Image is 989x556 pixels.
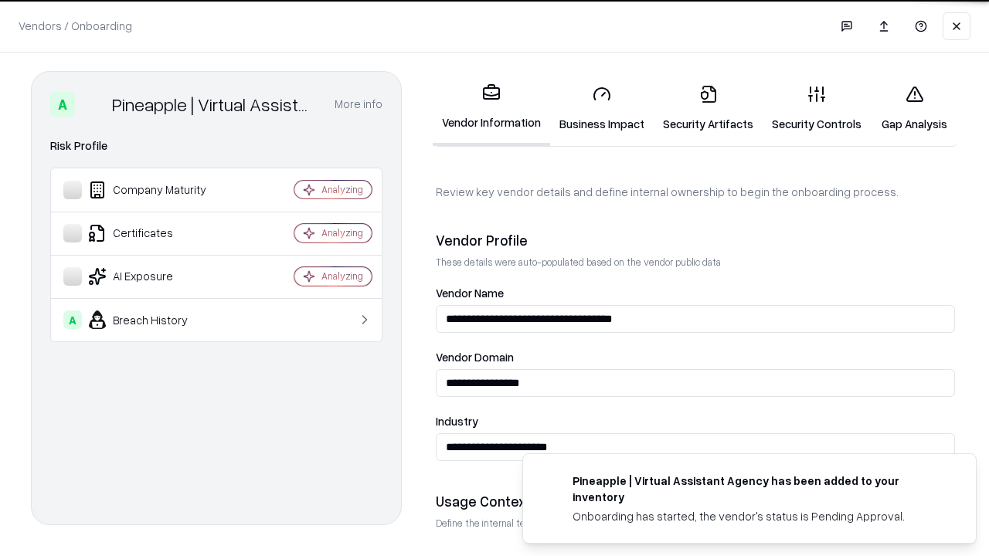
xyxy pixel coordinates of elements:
[436,351,955,363] label: Vendor Domain
[573,508,939,524] div: Onboarding has started, the vendor's status is Pending Approval.
[436,415,955,427] label: Industry
[433,71,550,146] a: Vendor Information
[436,256,955,269] p: These details were auto-populated based on the vendor public data
[50,137,382,155] div: Risk Profile
[321,226,363,239] div: Analyzing
[63,310,248,329] div: Breach History
[763,73,871,144] a: Security Controls
[573,473,939,505] div: Pineapple | Virtual Assistant Agency has been added to your inventory
[63,267,248,286] div: AI Exposure
[654,73,763,144] a: Security Artifacts
[112,92,316,117] div: Pineapple | Virtual Assistant Agency
[81,92,106,117] img: Pineapple | Virtual Assistant Agency
[436,287,955,299] label: Vendor Name
[542,473,560,491] img: trypineapple.com
[436,184,955,200] p: Review key vendor details and define internal ownership to begin the onboarding process.
[436,492,955,510] div: Usage Context
[63,224,248,242] div: Certificates
[63,310,82,329] div: A
[436,517,955,530] p: Define the internal team and reason for using this vendor. This helps assess business relevance a...
[321,183,363,196] div: Analyzing
[436,231,955,249] div: Vendor Profile
[871,73,958,144] a: Gap Analysis
[19,18,132,34] p: Vendors / Onboarding
[50,92,75,117] div: A
[550,73,654,144] a: Business Impact
[335,90,382,118] button: More info
[63,181,248,199] div: Company Maturity
[321,270,363,283] div: Analyzing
